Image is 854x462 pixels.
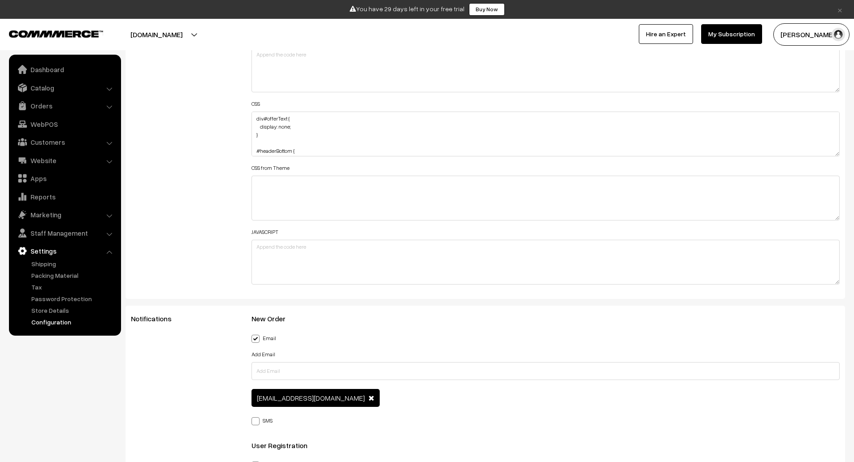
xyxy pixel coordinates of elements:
a: Staff Management [11,225,118,241]
label: Add Email [251,350,275,358]
label: SMS [251,415,273,425]
a: WebPOS [11,116,118,132]
a: My Subscription [701,24,762,44]
a: Marketing [11,207,118,223]
a: Settings [11,243,118,259]
img: user [832,28,845,41]
span: Notifications [131,314,182,323]
a: Hire an Expert [639,24,693,44]
label: CSS from Theme [251,164,290,172]
button: [PERSON_NAME] [773,23,850,46]
a: Store Details [29,306,118,315]
a: Dashboard [11,61,118,78]
span: User Registration [251,441,318,450]
a: × [834,4,846,15]
span: [EMAIL_ADDRESS][DOMAIN_NAME] [257,393,365,402]
a: Shipping [29,259,118,268]
input: Add Email [251,362,840,380]
a: Tax [29,282,118,292]
label: CSS [251,100,260,108]
textarea: div#offerText { display: none; } #headerBottom { background: transparent !important; margin-top: ... [251,112,840,156]
label: Email [251,333,276,342]
a: Customers [11,134,118,150]
img: COMMMERCE [9,30,103,37]
button: [DOMAIN_NAME] [99,23,214,46]
a: Password Protection [29,294,118,303]
a: Configuration [29,317,118,327]
span: New Order [251,314,296,323]
a: Packing Material [29,271,118,280]
div: You have 29 days left in your free trial [3,3,851,16]
a: Website [11,152,118,168]
a: Catalog [11,80,118,96]
a: Reports [11,189,118,205]
label: JAVASCRIPT [251,228,278,236]
a: Buy Now [469,3,505,16]
a: Apps [11,170,118,186]
a: Orders [11,98,118,114]
a: COMMMERCE [9,28,87,39]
